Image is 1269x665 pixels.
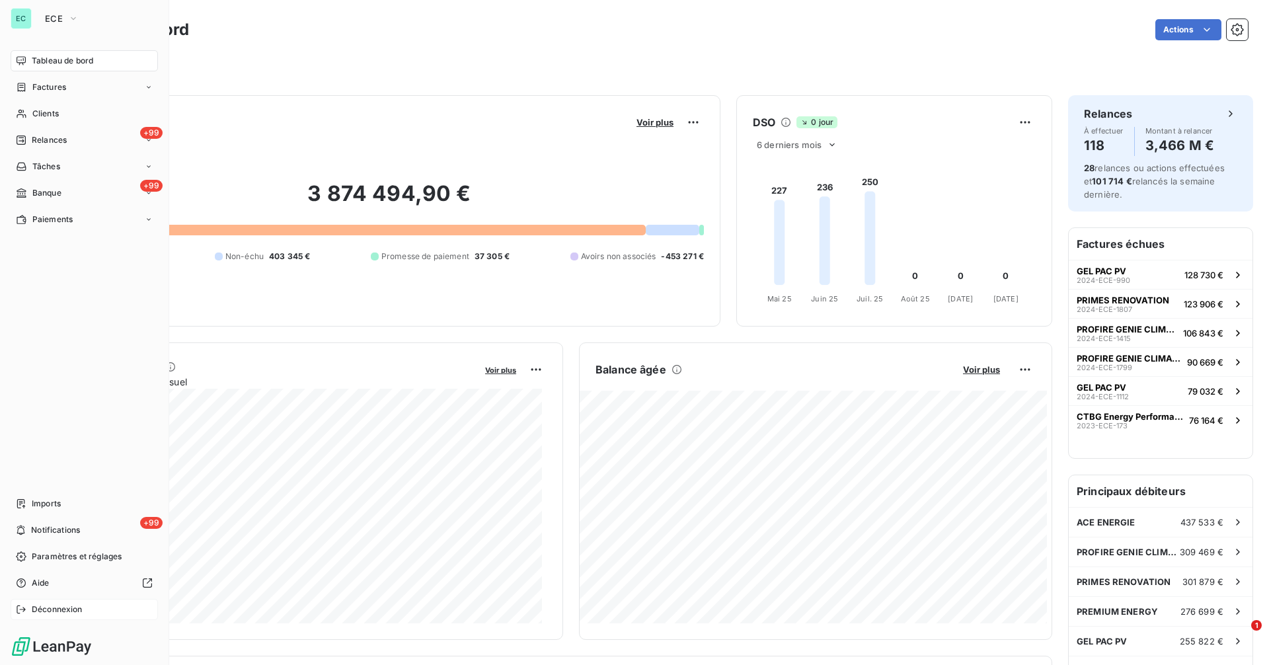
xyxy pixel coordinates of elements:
[1069,475,1252,507] h6: Principaux débiteurs
[1180,636,1223,646] span: 255 822 €
[1069,405,1252,434] button: CTBG Energy Performance2023-ECE-17376 164 €
[1145,135,1214,156] h4: 3,466 M €
[1077,636,1128,646] span: GEL PAC PV
[485,366,516,375] span: Voir plus
[636,117,673,128] span: Voir plus
[1180,547,1223,557] span: 309 469 €
[596,362,666,377] h6: Balance âgée
[1077,324,1178,334] span: PROFIRE GENIE CLIMATIQUE
[1189,415,1223,426] span: 76 164 €
[1069,260,1252,289] button: GEL PAC PV2024-ECE-990128 730 €
[32,551,122,563] span: Paramètres et réglages
[1180,606,1223,617] span: 276 699 €
[1077,266,1126,276] span: GEL PAC PV
[75,375,476,389] span: Chiffre d'affaires mensuel
[1077,305,1132,313] span: 2024-ECE-1807
[1077,576,1171,587] span: PRIMES RENOVATION
[481,364,520,375] button: Voir plus
[993,294,1019,303] tspan: [DATE]
[140,180,163,192] span: +99
[1084,127,1124,135] span: À effectuer
[381,251,469,262] span: Promesse de paiement
[1069,318,1252,347] button: PROFIRE GENIE CLIMATIQUE2024-ECE-1415106 843 €
[11,8,32,29] div: EC
[269,251,310,262] span: 403 345 €
[901,294,930,303] tspan: Août 25
[1077,393,1129,401] span: 2024-ECE-1112
[11,572,158,594] a: Aide
[1077,334,1131,342] span: 2024-ECE-1415
[767,294,792,303] tspan: Mai 25
[1069,228,1252,260] h6: Factures échues
[1145,127,1214,135] span: Montant à relancer
[1077,411,1184,422] span: CTBG Energy Performance
[963,364,1000,375] span: Voir plus
[32,604,83,615] span: Déconnexion
[32,498,61,510] span: Imports
[1084,163,1095,173] span: 28
[1084,106,1132,122] h6: Relances
[1077,606,1158,617] span: PREMIUM ENERGY
[581,251,656,262] span: Avoirs non associés
[1084,163,1225,200] span: relances ou actions effectuées et relancés la semaine dernière.
[32,134,67,146] span: Relances
[1183,328,1223,338] span: 106 843 €
[1187,357,1223,368] span: 90 669 €
[75,180,704,220] h2: 3 874 494,90 €
[32,577,50,589] span: Aide
[32,81,66,93] span: Factures
[31,524,80,536] span: Notifications
[32,161,60,173] span: Tâches
[661,251,704,262] span: -453 271 €
[857,294,883,303] tspan: Juil. 25
[1077,382,1126,393] span: GEL PAC PV
[1188,386,1223,397] span: 79 032 €
[1077,276,1130,284] span: 2024-ECE-990
[1077,547,1180,557] span: PROFIRE GENIE CLIMATIQUE
[811,294,838,303] tspan: Juin 25
[753,114,775,130] h6: DSO
[32,55,93,67] span: Tableau de bord
[1069,376,1252,405] button: GEL PAC PV2024-ECE-111279 032 €
[32,214,73,225] span: Paiements
[948,294,973,303] tspan: [DATE]
[1077,295,1169,305] span: PRIMES RENOVATION
[959,364,1004,375] button: Voir plus
[475,251,510,262] span: 37 305 €
[1069,347,1252,376] button: PROFIRE GENIE CLIMATIQUE2024-ECE-179990 669 €
[633,116,677,128] button: Voir plus
[140,517,163,529] span: +99
[1077,517,1135,528] span: ACE ENERGIE
[1184,299,1223,309] span: 123 906 €
[140,127,163,139] span: +99
[45,13,63,24] span: ECE
[1182,576,1223,587] span: 301 879 €
[1077,422,1128,430] span: 2023-ECE-173
[1155,19,1221,40] button: Actions
[1069,289,1252,318] button: PRIMES RENOVATION2024-ECE-1807123 906 €
[1084,135,1124,156] h4: 118
[796,116,837,128] span: 0 jour
[1092,176,1132,186] span: 101 714 €
[32,108,59,120] span: Clients
[32,187,61,199] span: Banque
[1077,353,1182,364] span: PROFIRE GENIE CLIMATIQUE
[1184,270,1223,280] span: 128 730 €
[757,139,822,150] span: 6 derniers mois
[1180,517,1223,528] span: 437 533 €
[1077,364,1132,372] span: 2024-ECE-1799
[1251,620,1262,631] span: 1
[225,251,264,262] span: Non-échu
[1224,620,1256,652] iframe: Intercom live chat
[11,636,93,657] img: Logo LeanPay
